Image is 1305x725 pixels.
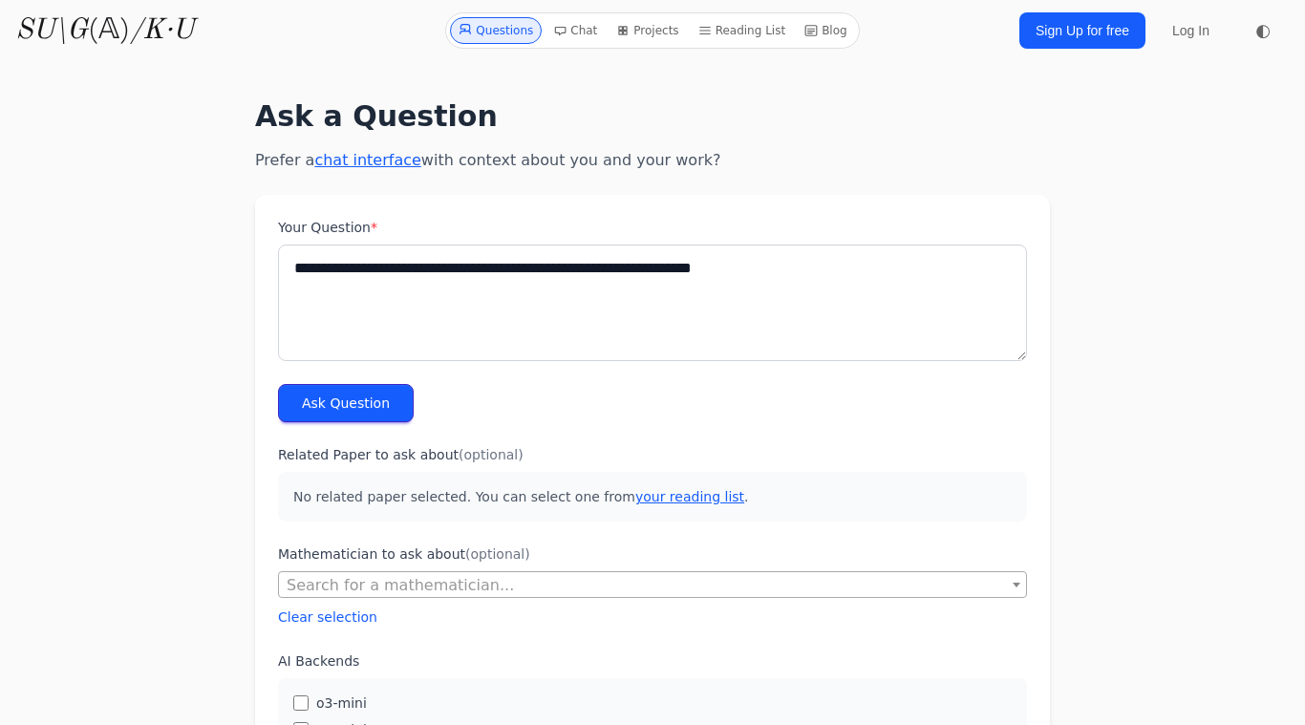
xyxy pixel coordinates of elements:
a: Log In [1161,13,1221,48]
a: Questions [450,17,542,44]
label: o3-mini [316,693,367,713]
span: Search for a mathematician... [287,576,514,594]
span: (optional) [465,546,530,562]
a: Chat [546,17,605,44]
label: Mathematician to ask about [278,544,1027,564]
span: Search for a mathematician... [278,571,1027,598]
a: Blog [797,17,855,44]
span: ◐ [1255,22,1271,39]
button: ◐ [1244,11,1282,50]
label: AI Backends [278,651,1027,671]
p: No related paper selected. You can select one from . [278,472,1027,522]
a: SU\G(𝔸)/K·U [15,13,194,48]
span: Search for a mathematician... [279,572,1026,599]
i: /K·U [130,16,194,45]
label: Your Question [278,218,1027,237]
a: Projects [609,17,686,44]
a: chat interface [314,151,420,169]
h1: Ask a Question [255,99,1050,134]
a: Reading List [691,17,794,44]
i: SU\G [15,16,88,45]
a: your reading list [635,489,744,504]
p: Prefer a with context about you and your work? [255,149,1050,172]
button: Clear selection [278,608,377,627]
label: Related Paper to ask about [278,445,1027,464]
span: (optional) [459,447,524,462]
a: Sign Up for free [1019,12,1145,49]
button: Ask Question [278,384,414,422]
